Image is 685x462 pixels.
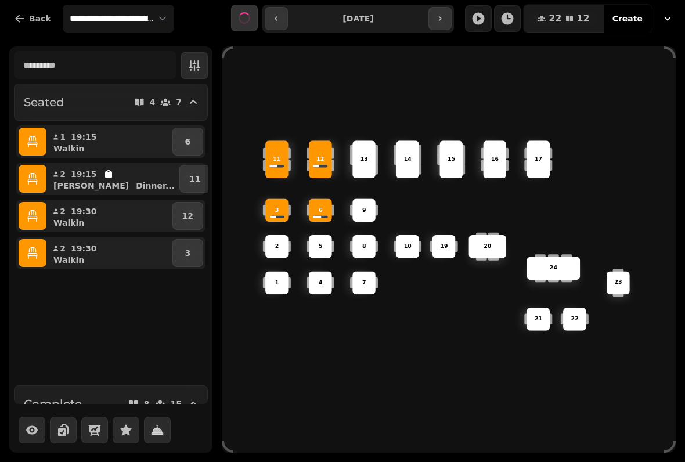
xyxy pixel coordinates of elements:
[614,279,622,287] p: 23
[612,15,643,23] span: Create
[491,156,499,164] p: 16
[53,180,129,192] p: [PERSON_NAME]
[362,279,366,287] p: 7
[53,217,84,229] p: Walkin
[448,156,455,164] p: 15
[362,243,366,251] p: 8
[59,168,66,180] p: 2
[484,243,491,251] p: 20
[440,243,448,251] p: 19
[275,279,279,287] p: 1
[49,239,170,267] button: 219:30Walkin
[49,128,170,156] button: 119:15Walkin
[171,400,182,408] p: 15
[71,243,97,254] p: 19:30
[319,243,323,251] p: 5
[549,14,561,23] span: 22
[185,247,191,259] p: 3
[179,165,210,193] button: 11
[319,206,323,214] p: 6
[362,206,366,214] p: 9
[275,243,279,251] p: 2
[5,5,60,33] button: Back
[53,254,84,266] p: Walkin
[49,165,177,193] button: 219:15[PERSON_NAME]Dinner...
[59,243,66,254] p: 2
[59,205,66,217] p: 2
[189,173,200,185] p: 11
[576,14,589,23] span: 12
[14,385,208,423] button: Complete815
[172,202,203,230] button: 12
[24,396,82,412] h2: Complete
[524,5,604,33] button: 2212
[535,156,542,164] p: 17
[182,210,193,222] p: 12
[71,205,97,217] p: 19:30
[14,84,208,121] button: Seated47
[535,315,542,323] p: 21
[59,131,66,143] p: 1
[172,128,203,156] button: 6
[49,202,170,230] button: 219:30Walkin
[176,98,182,106] p: 7
[360,156,367,164] p: 13
[29,15,51,23] span: Back
[273,156,280,164] p: 11
[571,315,578,323] p: 22
[53,143,84,154] p: Walkin
[150,98,156,106] p: 4
[71,168,97,180] p: 19:15
[319,279,323,287] p: 4
[404,243,412,251] p: 10
[275,206,279,214] p: 3
[185,136,191,147] p: 6
[550,264,557,272] p: 24
[24,94,64,110] h2: Seated
[603,5,652,33] button: Create
[404,156,412,164] p: 14
[136,180,175,192] p: Dinner ...
[172,239,203,267] button: 3
[71,131,97,143] p: 19:15
[316,156,324,164] p: 12
[144,400,150,408] p: 8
